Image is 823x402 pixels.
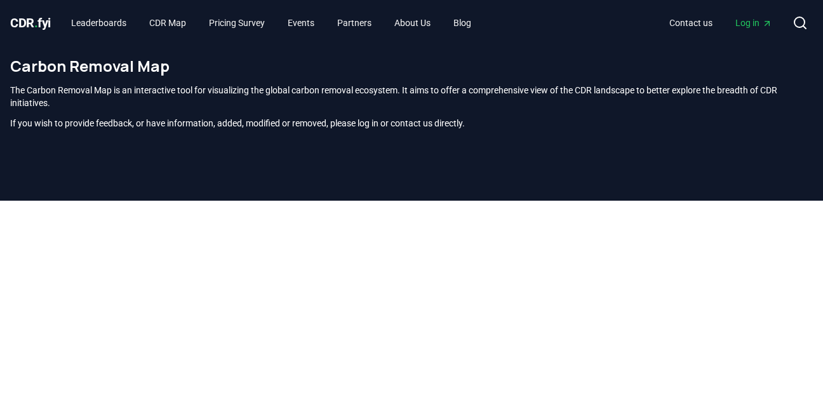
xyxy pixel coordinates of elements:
[278,11,325,34] a: Events
[327,11,382,34] a: Partners
[10,56,813,76] h1: Carbon Removal Map
[384,11,441,34] a: About Us
[735,17,772,29] span: Log in
[199,11,275,34] a: Pricing Survey
[725,11,782,34] a: Log in
[10,15,51,30] span: CDR fyi
[443,11,481,34] a: Blog
[61,11,481,34] nav: Main
[139,11,196,34] a: CDR Map
[659,11,723,34] a: Contact us
[659,11,782,34] nav: Main
[61,11,137,34] a: Leaderboards
[34,15,38,30] span: .
[10,14,51,32] a: CDR.fyi
[10,84,813,109] p: The Carbon Removal Map is an interactive tool for visualizing the global carbon removal ecosystem...
[10,117,813,130] p: If you wish to provide feedback, or have information, added, modified or removed, please log in o...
